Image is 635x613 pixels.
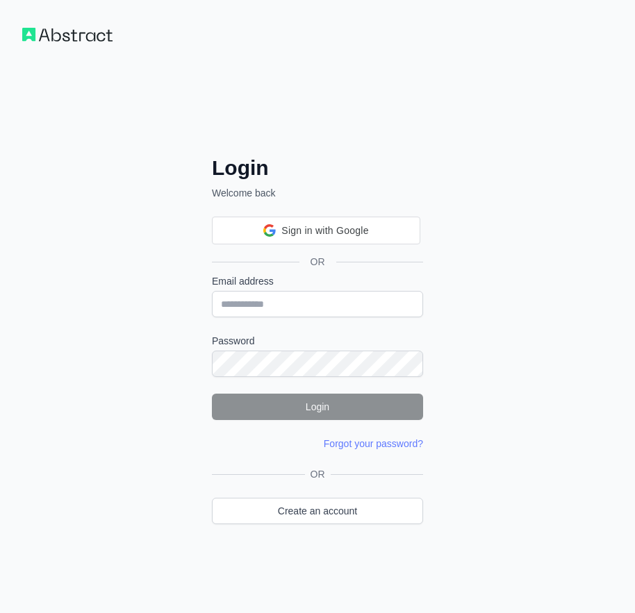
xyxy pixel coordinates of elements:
[324,438,423,449] a: Forgot your password?
[22,28,113,42] img: Workflow
[212,186,423,200] p: Welcome back
[212,274,423,288] label: Email address
[281,224,368,238] span: Sign in with Google
[212,498,423,524] a: Create an account
[305,467,331,481] span: OR
[212,334,423,348] label: Password
[212,394,423,420] button: Login
[212,217,420,244] div: Sign in with Google
[299,255,336,269] span: OR
[212,156,423,180] h2: Login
